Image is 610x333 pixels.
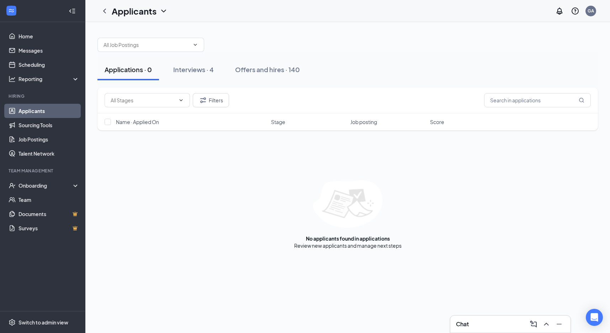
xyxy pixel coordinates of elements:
[9,93,78,99] div: Hiring
[529,320,538,328] svg: ComposeMessage
[18,193,79,207] a: Team
[313,180,382,228] img: empty-state
[350,118,377,125] span: Job posting
[9,168,78,174] div: Team Management
[542,320,551,328] svg: ChevronUp
[541,318,552,330] button: ChevronUp
[8,7,15,14] svg: WorkstreamLogo
[528,318,539,330] button: ComposeMessage
[553,318,565,330] button: Minimize
[484,93,591,107] input: Search in applications
[430,118,444,125] span: Score
[306,235,390,242] div: No applicants found in applications
[18,58,79,72] a: Scheduling
[555,320,563,328] svg: Minimize
[456,320,469,328] h3: Chat
[111,96,175,104] input: All Stages
[173,65,214,74] div: Interviews · 4
[235,65,300,74] div: Offers and hires · 140
[159,7,168,15] svg: ChevronDown
[271,118,285,125] span: Stage
[18,319,68,326] div: Switch to admin view
[579,97,584,103] svg: MagnifyingGlass
[18,221,79,235] a: SurveysCrown
[9,319,16,326] svg: Settings
[18,132,79,146] a: Job Postings
[104,41,190,49] input: All Job Postings
[18,118,79,132] a: Sourcing Tools
[555,7,564,15] svg: Notifications
[18,207,79,221] a: DocumentsCrown
[178,97,184,103] svg: ChevronDown
[100,7,109,15] svg: ChevronLeft
[294,242,402,249] div: Review new applicants and manage next steps
[18,29,79,43] a: Home
[18,75,80,82] div: Reporting
[18,146,79,161] a: Talent Network
[588,8,594,14] div: GA
[18,104,79,118] a: Applicants
[69,7,76,15] svg: Collapse
[193,93,229,107] button: Filter Filters
[586,309,603,326] div: Open Intercom Messenger
[112,5,157,17] h1: Applicants
[105,65,152,74] div: Applications · 0
[571,7,579,15] svg: QuestionInfo
[116,118,159,125] span: Name · Applied On
[9,182,16,189] svg: UserCheck
[18,182,73,189] div: Onboarding
[9,75,16,82] svg: Analysis
[199,96,207,104] svg: Filter
[192,42,198,48] svg: ChevronDown
[18,43,79,58] a: Messages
